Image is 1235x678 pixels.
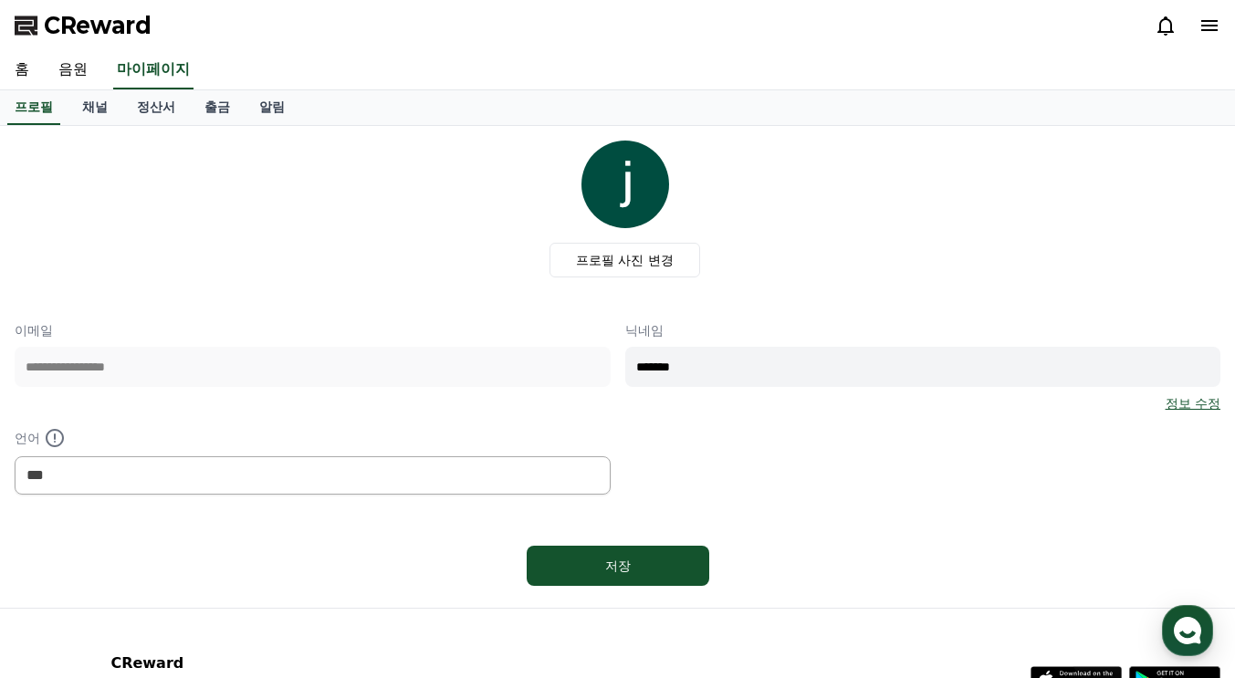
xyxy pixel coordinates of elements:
img: profile_image [581,141,669,228]
button: 저장 [527,546,709,586]
a: 대화 [120,527,235,572]
label: 프로필 사진 변경 [549,243,700,277]
p: 언어 [15,427,611,449]
div: 저장 [563,557,673,575]
p: 이메일 [15,321,611,339]
p: CReward [110,652,333,674]
span: CReward [44,11,152,40]
p: 닉네임 [625,321,1221,339]
span: 대화 [167,555,189,569]
a: 정보 수정 [1166,394,1220,412]
a: 음원 [44,51,102,89]
a: 홈 [5,527,120,572]
a: 설정 [235,527,351,572]
a: 채널 [68,90,122,125]
a: 마이페이지 [113,51,194,89]
a: 정산서 [122,90,190,125]
a: 출금 [190,90,245,125]
a: 프로필 [7,90,60,125]
a: CReward [15,11,152,40]
a: 알림 [245,90,299,125]
span: 설정 [282,554,304,568]
span: 홈 [58,554,68,568]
